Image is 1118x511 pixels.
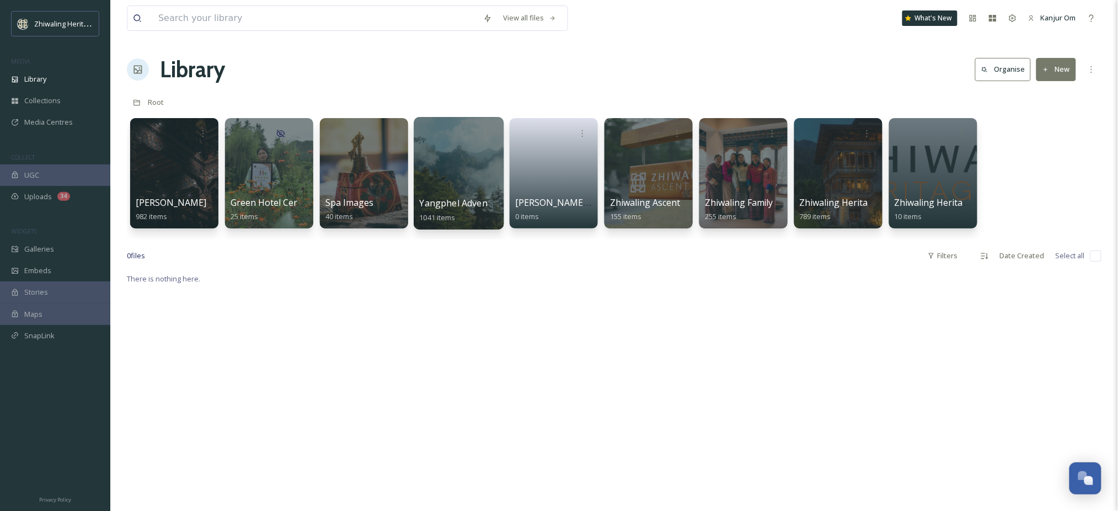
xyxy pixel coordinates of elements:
[800,196,879,209] span: Zhiwaling Heritage
[1069,462,1101,494] button: Open Chat
[1023,7,1082,29] a: Kanjur Om
[39,492,71,505] a: Privacy Policy
[127,274,200,284] span: There is nothing here.
[800,211,831,221] span: 789 items
[895,198,997,221] a: Zhiwaling Heritage Logo10 items
[705,196,773,209] span: Zhiwaling Family
[515,211,539,221] span: 0 items
[11,227,36,235] span: WIDGETS
[420,197,535,209] span: Yangphel Adventure Travel
[231,211,258,221] span: 25 items
[160,53,225,86] a: Library
[610,196,680,209] span: Zhiwaling Ascent
[610,198,680,221] a: Zhiwaling Ascent155 items
[24,331,55,341] span: SnapLink
[11,57,30,65] span: MEDIA
[922,245,964,267] div: Filters
[231,196,325,209] span: Green Hotel Certificate
[515,196,690,209] span: [PERSON_NAME] and Zhiwaling Memories
[902,10,957,26] a: What's New
[1041,13,1076,23] span: Kanjur Om
[127,251,145,261] span: 0 file s
[498,7,562,29] a: View all files
[1056,251,1085,261] span: Select all
[148,97,164,107] span: Root
[136,211,167,221] span: 982 items
[975,58,1031,81] button: Organise
[705,211,736,221] span: 255 items
[24,74,46,84] span: Library
[515,198,690,221] a: [PERSON_NAME] and Zhiwaling Memories0 items
[325,196,373,209] span: Spa Images
[153,6,478,30] input: Search your library
[24,191,52,202] span: Uploads
[420,212,456,222] span: 1041 items
[24,117,73,127] span: Media Centres
[800,198,879,221] a: Zhiwaling Heritage789 items
[1036,58,1076,81] button: New
[136,196,206,209] span: [PERSON_NAME]
[610,211,641,221] span: 155 items
[420,198,535,222] a: Yangphel Adventure Travel1041 items
[24,287,48,297] span: Stories
[895,196,997,209] span: Zhiwaling Heritage Logo
[24,95,61,106] span: Collections
[24,244,54,254] span: Galleries
[325,198,373,221] a: Spa Images40 items
[148,95,164,109] a: Root
[34,18,95,29] span: Zhiwaling Heritage
[705,198,773,221] a: Zhiwaling Family255 items
[24,309,42,320] span: Maps
[231,198,325,221] a: Green Hotel Certificate25 items
[57,192,70,201] div: 34
[895,211,922,221] span: 10 items
[18,18,29,29] img: Screenshot%202025-04-29%20at%2011.05.50.png
[136,198,206,221] a: [PERSON_NAME]982 items
[11,153,35,161] span: COLLECT
[975,58,1036,81] a: Organise
[39,496,71,503] span: Privacy Policy
[24,170,39,180] span: UGC
[24,265,51,276] span: Embeds
[325,211,353,221] span: 40 items
[994,245,1050,267] div: Date Created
